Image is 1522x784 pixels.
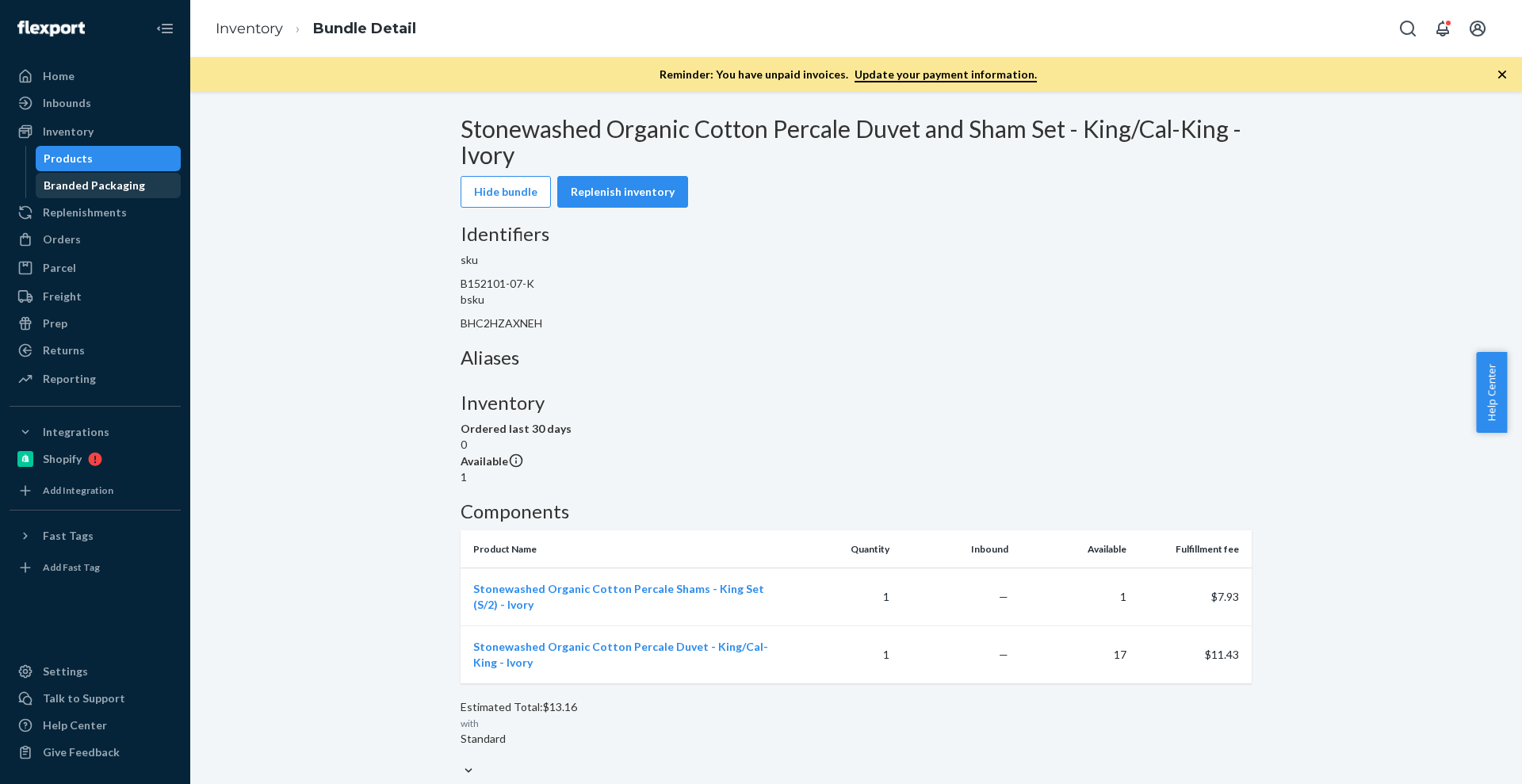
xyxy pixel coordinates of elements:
span: 1 [461,470,467,484]
button: Open account menu [1462,13,1493,44]
a: Products [36,146,182,171]
td: 1 [777,568,896,626]
div: Parcel [43,260,76,276]
a: Orders [10,227,181,252]
td: $7.93 [1133,568,1252,626]
a: Returns [10,338,181,363]
div: Replenishments [43,205,127,220]
th: Quantity [777,530,896,568]
div: Freight [43,289,82,304]
div: Orders [43,231,81,247]
span: with [461,717,479,729]
div: Estimated Total: $13.16 [461,699,1252,715]
a: Add Integration [10,478,181,503]
td: 1 [777,626,896,684]
div: Give Feedback [43,744,120,760]
ol: breadcrumbs [203,6,429,52]
a: Freight [10,284,181,309]
th: Inbound [896,530,1015,568]
span: Available [461,454,508,468]
a: Reporting [10,366,181,392]
a: Home [10,63,181,89]
h3: Aliases [461,347,1252,368]
h3: Components [461,501,1252,522]
th: Fulfillment fee [1133,530,1252,568]
div: Help Center [43,717,107,733]
a: Inbounds [10,90,181,116]
div: Shopify [43,451,82,467]
button: Hide bundle [461,176,551,208]
div: Standard [461,731,1252,747]
div: Settings [43,664,88,679]
img: Flexport logo [17,21,85,36]
p: Reminder: You have unpaid invoices. [660,67,1037,82]
div: Branded Packaging [44,178,145,193]
p: sku [461,252,1252,268]
a: Parcel [10,255,181,281]
button: Open notifications [1427,13,1459,44]
button: Integrations [10,419,181,445]
span: BHC2HZAXNEH [461,316,542,330]
th: Available [1015,530,1134,568]
button: Help Center [1476,352,1507,433]
td: $11.43 [1133,626,1252,684]
div: Reporting [43,371,96,387]
a: Stonewashed Organic Cotton Percale Duvet - King/Cal-King - Ivory [473,640,768,669]
h2: Stonewashed Organic Cotton Percale Duvet and Sham Set - King/Cal-King - Ivory [461,116,1252,168]
td: 1 [1015,568,1134,626]
button: Give Feedback [10,740,181,765]
div: Add Fast Tag [43,560,100,574]
span: Ordered last 30 days [461,422,572,435]
a: Replenishments [10,200,181,225]
button: Fast Tags [10,523,181,549]
div: Add Integration [43,484,113,497]
a: Add Fast Tag [10,555,181,580]
a: Bundle Detail [313,20,416,37]
div: Integrations [43,424,109,440]
span: B152101-07-K [461,277,534,290]
h3: Identifiers [461,224,1252,244]
button: Replenish inventory [557,176,688,208]
div: Inbounds [43,95,91,111]
p: bsku [461,292,1252,308]
button: Close Navigation [149,13,181,44]
td: 17 [1015,626,1134,684]
div: Talk to Support [43,690,125,706]
div: Home [43,68,75,84]
a: Update your payment information. [855,67,1037,82]
a: Shopify [10,446,181,472]
a: Inventory [216,20,283,37]
span: 0 [461,438,467,451]
a: Branded Packaging [36,173,182,198]
div: Fast Tags [43,528,94,544]
a: Stonewashed Organic Cotton Percale Shams - King Set (S/2) - Ivory [473,582,764,611]
div: Products [44,151,93,166]
button: Open Search Box [1392,13,1424,44]
th: Product Name [461,530,777,568]
span: — [999,648,1008,661]
div: Prep [43,316,67,331]
span: — [999,590,1008,603]
h3: Inventory [461,392,1252,413]
div: Returns [43,342,85,358]
a: Prep [10,311,181,336]
div: Inventory [43,124,94,140]
a: Settings [10,659,181,684]
a: Talk to Support [10,686,181,711]
a: Inventory [10,119,181,144]
a: Help Center [10,713,181,738]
